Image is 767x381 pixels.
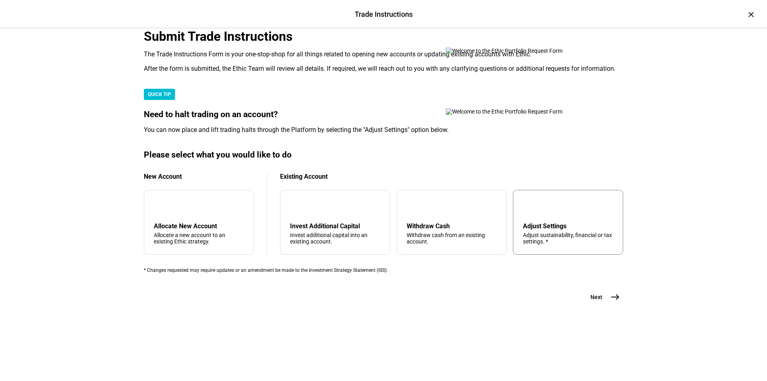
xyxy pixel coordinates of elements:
[144,173,254,180] div: New Account
[290,222,380,230] div: Invest Additional Capital
[154,232,244,245] div: Allocate a new account to an existing Ethic strategy.
[144,126,623,134] div: You can now place and lift trading halts through the Platform by selecting the "Adjust Settings" ...
[355,9,413,20] div: Trade Instructions
[144,29,623,44] div: Submit Trade Instructions
[407,222,497,230] div: Withdraw Cash
[144,65,623,73] div: After the form is submitted, the Ethic Team will review all details. If required, we will reach o...
[292,201,301,211] mat-icon: arrow_downward
[144,267,623,273] div: * Changes requested may require updates or an amendment be made to the Investment Strategy Statem...
[523,200,536,213] mat-icon: tune
[290,232,380,245] div: Invest additional capital into an existing account.
[144,150,623,160] div: Please select what you would like to do
[144,50,623,58] div: The Trade Instructions Form is your one-stop-shop for all things related to opening new accounts ...
[590,293,602,301] span: Next
[745,8,757,21] div: ×
[280,173,623,180] div: Existing Account
[446,48,590,54] img: Welcome to the Ethic Portfolio Request Form
[610,292,620,302] mat-icon: east
[155,201,165,211] mat-icon: add
[408,201,418,211] mat-icon: arrow_upward
[523,232,613,245] div: Adjust sustainability, financial or tax settings. *
[144,89,175,100] div: QUICK TIP
[581,289,623,305] button: Next
[154,222,244,230] div: Allocate New Account
[446,108,590,115] img: Welcome to the Ethic Portfolio Request Form
[407,232,497,245] div: Withdraw cash from an existing account.
[144,110,623,120] div: Need to halt trading on an account?
[523,222,613,230] div: Adjust Settings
